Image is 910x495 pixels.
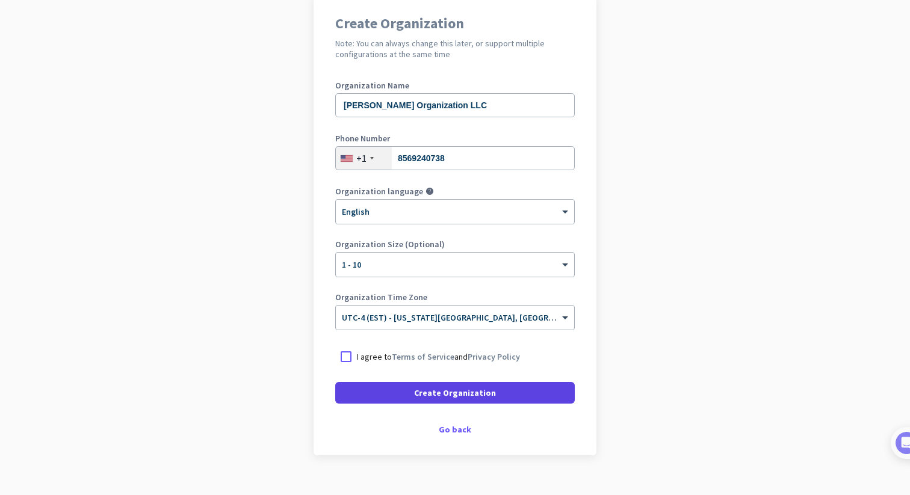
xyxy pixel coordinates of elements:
h2: Note: You can always change this later, or support multiple configurations at the same time [335,38,575,60]
div: Go back [335,425,575,434]
a: Terms of Service [392,351,454,362]
i: help [426,187,434,195]
label: Organization Time Zone [335,293,575,301]
input: 201-555-0123 [335,146,575,170]
a: Privacy Policy [468,351,520,362]
label: Organization Size (Optional) [335,240,575,248]
p: I agree to and [357,351,520,363]
div: +1 [356,152,367,164]
input: What is the name of your organization? [335,93,575,117]
button: Create Organization [335,382,575,404]
h1: Create Organization [335,16,575,31]
label: Organization Name [335,81,575,90]
span: Create Organization [414,387,496,399]
label: Phone Number [335,134,575,143]
label: Organization language [335,187,423,195]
